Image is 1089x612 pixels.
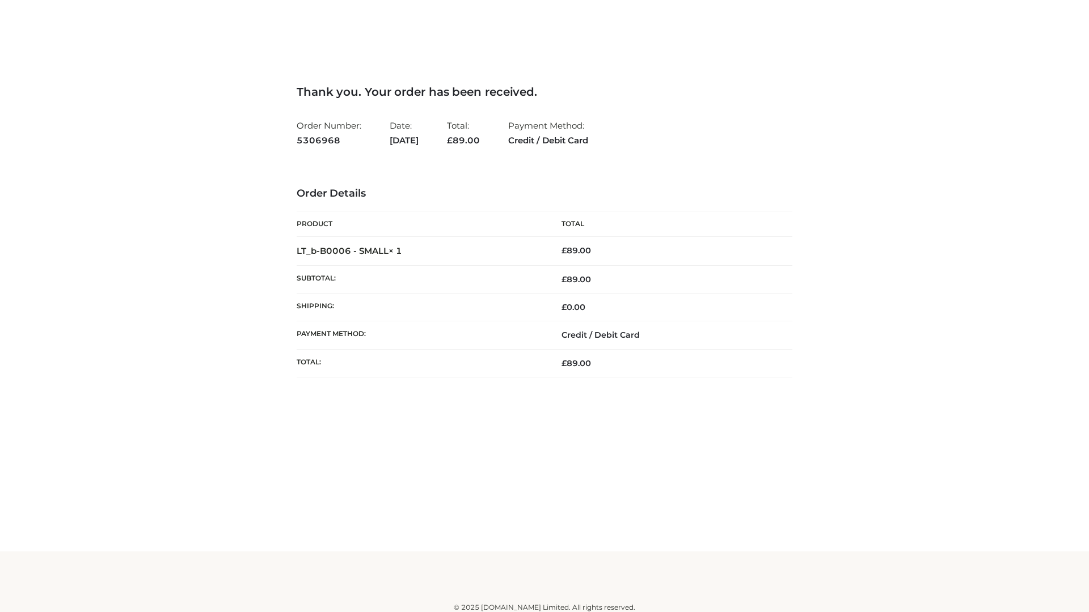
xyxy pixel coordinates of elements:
th: Payment method: [297,321,544,349]
h3: Order Details [297,188,792,200]
span: 89.00 [447,135,480,146]
th: Total: [297,349,544,377]
span: £ [447,135,453,146]
li: Payment Method: [508,116,588,150]
li: Date: [390,116,419,150]
li: Order Number: [297,116,361,150]
li: Total: [447,116,480,150]
th: Shipping: [297,294,544,321]
span: £ [562,358,567,368]
span: £ [562,245,567,256]
td: Credit / Debit Card [544,321,792,349]
span: £ [562,302,567,312]
strong: 5306968 [297,133,361,148]
bdi: 0.00 [562,302,585,312]
strong: Credit / Debit Card [508,133,588,148]
strong: LT_b-B0006 - SMALL [297,245,402,256]
bdi: 89.00 [562,245,591,256]
th: Total [544,211,792,237]
span: 89.00 [562,358,591,368]
strong: [DATE] [390,133,419,148]
strong: × 1 [389,245,402,256]
th: Product [297,211,544,237]
h3: Thank you. Your order has been received. [297,85,792,99]
span: £ [562,274,567,284]
th: Subtotal: [297,265,544,293]
span: 89.00 [562,274,591,284]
